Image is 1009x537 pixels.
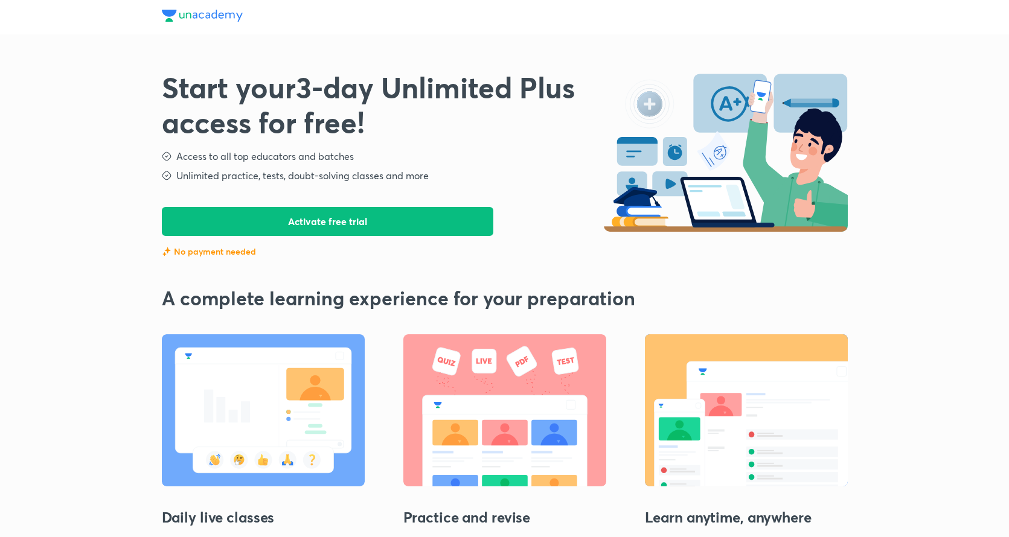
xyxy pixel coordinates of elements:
img: Practice and revise [403,334,606,486]
button: Activate free trial [162,207,494,236]
img: step [161,150,173,162]
img: step [161,170,173,182]
img: Unacademy [162,10,243,22]
a: Unacademy [162,10,243,25]
h3: Start your 3 -day Unlimited Plus access for free! [162,70,604,139]
h3: Practice and revise [403,488,606,536]
h3: Learn anytime, anywhere [645,488,848,536]
h3: Daily live classes [162,488,365,536]
h5: Unlimited practice, tests, doubt-solving classes and more [176,168,429,183]
img: feature [162,247,171,256]
img: Learn anytime, anywhere [645,334,848,486]
p: No payment needed [174,246,256,258]
h2: A complete learning experience for your preparation [162,287,848,310]
h5: Access to all top educators and batches [176,149,354,164]
img: Daily live classes [162,334,365,486]
img: start-free-trial [604,70,847,232]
